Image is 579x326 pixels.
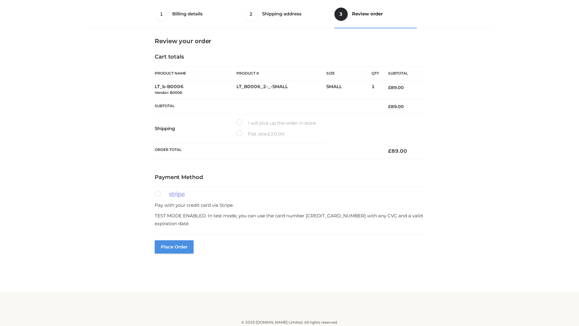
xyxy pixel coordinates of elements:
th: Subtotal [379,67,424,80]
button: Place order [155,240,194,254]
th: Size [326,67,369,80]
h4: Cart totals [155,54,424,60]
bdi: 20.00 [267,131,285,137]
div: © 2025 [DOMAIN_NAME] Limited. All rights reserved. [90,319,489,325]
th: Order Total [155,143,379,159]
span: £ [388,104,391,109]
td: 1 [372,80,379,99]
th: Qty [372,66,379,80]
span: £ [388,148,391,154]
bdi: 89.00 [388,148,407,154]
span: £ [267,131,271,137]
p: TEST MODE ENABLED. In test mode, you can use the card number [CREDIT_CARD_NUMBER] with any CVC an... [155,212,424,227]
td: LT_B0006_2-_-SMALL [236,80,326,99]
bdi: 89.00 [388,104,404,109]
p: Pay with your credit card via Stripe. [155,201,424,209]
bdi: 89.00 [388,85,404,90]
label: Flat rate: [236,130,285,138]
td: LT_b-B0006 [155,80,236,99]
span: £ [388,85,391,90]
td: SMALL [326,80,372,99]
small: Vendor: B0006 [155,90,182,95]
h4: Payment Method [155,174,424,181]
h3: Review your order [155,37,424,45]
th: Shipping [155,114,236,143]
th: Product # [236,66,326,80]
th: Product Name [155,66,236,80]
label: I will pick up the order in store. [236,119,317,127]
th: Subtotal [155,99,379,114]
